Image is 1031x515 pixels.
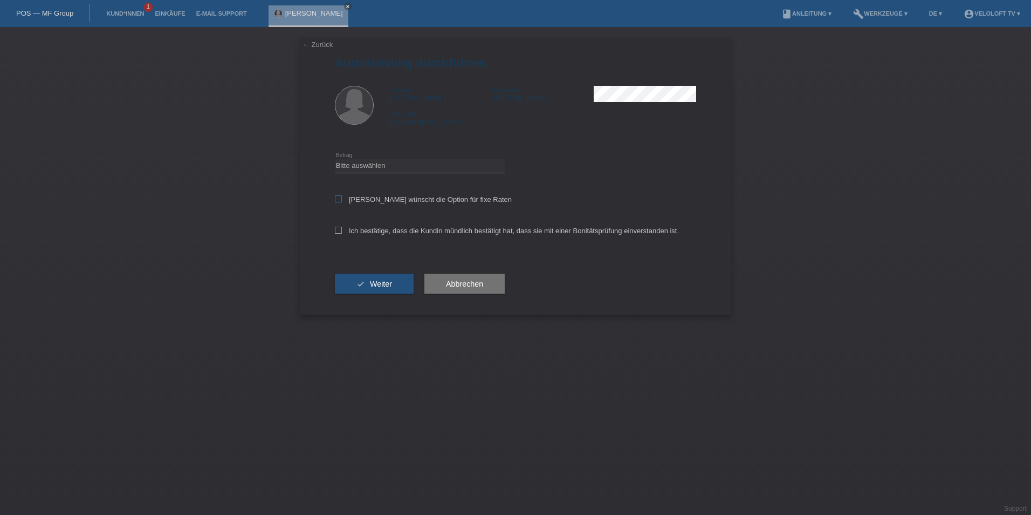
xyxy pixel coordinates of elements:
[303,40,333,49] a: ← Zurück
[446,280,483,288] span: Abbrechen
[491,87,520,93] span: Nachname
[424,274,505,294] button: Abbrechen
[335,56,696,70] h1: Autorisierung durchführen
[389,111,418,118] span: Nationalität
[491,86,594,102] div: [PERSON_NAME]
[853,9,864,19] i: build
[924,10,947,17] a: DE ▾
[781,9,792,19] i: book
[335,274,414,294] button: check Weiter
[149,10,190,17] a: Einkäufe
[285,9,343,17] a: [PERSON_NAME]
[191,10,252,17] a: E-Mail Support
[101,10,149,17] a: Kund*innen
[389,86,491,102] div: [PERSON_NAME]
[389,87,413,93] span: Vorname
[144,3,153,12] span: 1
[848,10,913,17] a: buildWerkzeuge ▾
[356,280,365,288] i: check
[335,227,679,235] label: Ich bestätige, dass die Kundin mündlich bestätigt hat, dass sie mit einer Bonitätsprüfung einvers...
[1004,505,1027,512] a: Support
[958,10,1026,17] a: account_circleVeloLoft TV ▾
[964,9,974,19] i: account_circle
[776,10,837,17] a: bookAnleitung ▾
[370,280,392,288] span: Weiter
[389,110,491,126] div: [GEOGRAPHIC_DATA]
[345,4,350,9] i: close
[335,195,512,204] label: [PERSON_NAME] wünscht die Option für fixe Raten
[344,3,352,10] a: close
[16,9,73,17] a: POS — MF Group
